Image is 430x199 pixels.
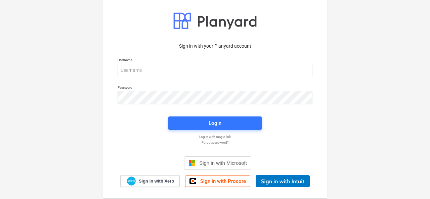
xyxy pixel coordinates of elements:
[118,58,312,63] p: Username
[209,119,221,128] div: Login
[185,176,250,187] a: Sign in with Procore
[188,160,195,166] img: Microsoft logo
[118,64,312,77] input: Username
[199,160,247,166] span: Sign in with Microsoft
[127,177,136,186] img: Xero logo
[118,43,312,50] p: Sign in with your Planyard account
[200,178,246,184] span: Sign in with Procore
[118,85,312,91] p: Password
[114,140,316,145] a: Forgot password?
[139,178,174,184] span: Sign in with Xero
[168,116,262,130] button: Login
[120,175,180,187] a: Sign in with Xero
[114,135,316,139] a: Log in with magic link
